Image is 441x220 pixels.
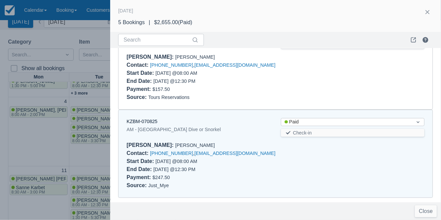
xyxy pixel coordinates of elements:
[127,85,425,93] div: $157.50
[124,34,191,46] input: Search
[127,53,425,61] div: [PERSON_NAME]
[127,181,425,189] div: Just_Mye
[127,94,148,100] div: Source :
[195,151,276,156] a: [EMAIL_ADDRESS][DOMAIN_NAME]
[127,78,153,84] div: End Date :
[118,18,145,26] div: 5 Bookings
[154,18,193,26] div: $2,655.00 ( Paid )
[127,149,425,157] div: ,
[127,69,270,77] div: [DATE] @ 08:00 AM
[127,93,425,101] div: Tours Reservations
[127,182,148,188] div: Source :
[281,129,425,137] button: Check-in
[127,54,175,60] div: [PERSON_NAME] :
[285,118,409,126] div: Paid
[415,119,422,125] span: Dropdown icon
[118,7,133,15] div: [DATE]
[127,157,270,165] div: [DATE] @ 08:00 AM
[127,62,150,68] div: Contact :
[127,173,425,181] div: $247.50
[127,70,155,76] div: Start Date :
[127,166,153,172] div: End Date :
[150,62,193,68] a: [PHONE_NUMBER]
[127,77,270,85] div: [DATE] @ 12:30 PM
[127,119,157,124] a: KZBM-070825
[127,86,152,92] div: Payment :
[127,174,152,180] div: Payment :
[145,18,154,26] div: |
[195,62,276,68] a: [EMAIL_ADDRESS][DOMAIN_NAME]
[127,158,155,164] div: Start Date :
[127,150,150,156] div: Contact :
[150,151,193,156] a: [PHONE_NUMBER]
[127,165,270,173] div: [DATE] @ 12:30 PM
[127,61,425,69] div: ,
[127,141,425,149] div: [PERSON_NAME]
[127,125,270,133] div: AM - [GEOGRAPHIC_DATA] Dive or Snorkel
[127,142,175,148] div: [PERSON_NAME] :
[415,205,437,217] button: Close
